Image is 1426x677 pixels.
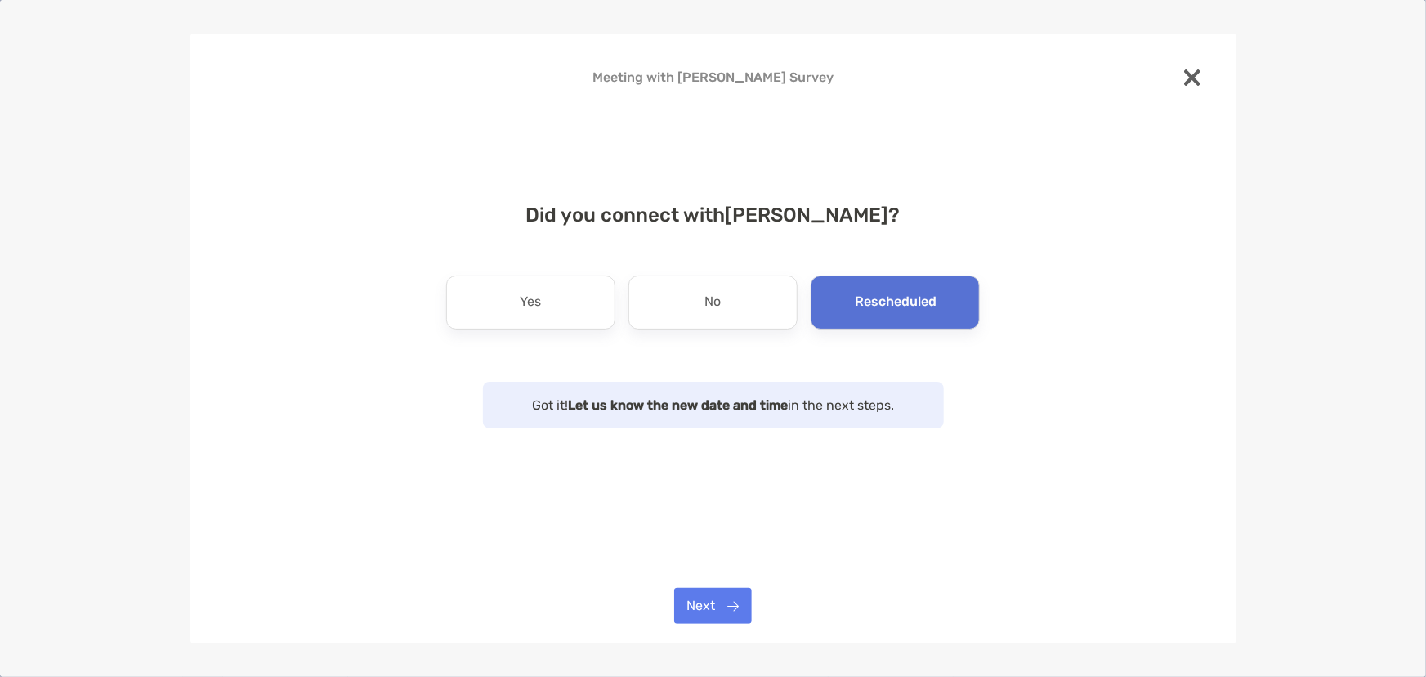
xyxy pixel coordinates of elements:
img: close modal [1184,69,1200,86]
strong: Let us know the new date and time [568,397,788,413]
p: Got it! in the next steps. [499,395,928,415]
h4: Did you connect with [PERSON_NAME] ? [217,204,1210,226]
p: Rescheduled [855,289,937,316]
h4: Meeting with [PERSON_NAME] Survey [217,69,1210,85]
p: Yes [520,289,541,316]
p: No [704,289,721,316]
button: Next [674,588,752,624]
